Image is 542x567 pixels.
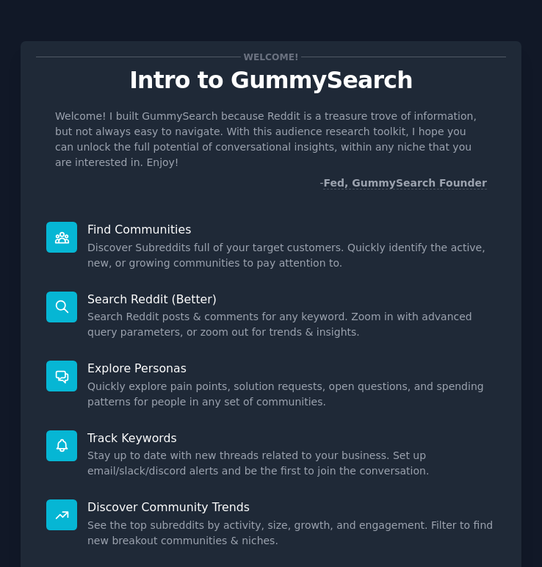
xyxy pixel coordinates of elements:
[55,109,487,170] p: Welcome! I built GummySearch because Reddit is a treasure trove of information, but not always ea...
[87,222,496,237] p: Find Communities
[87,240,496,271] dd: Discover Subreddits full of your target customers. Quickly identify the active, new, or growing c...
[87,292,496,307] p: Search Reddit (Better)
[87,518,496,549] dd: See the top subreddits by activity, size, growth, and engagement. Filter to find new breakout com...
[323,177,487,189] a: Fed, GummySearch Founder
[87,499,496,515] p: Discover Community Trends
[87,379,496,410] dd: Quickly explore pain points, solution requests, open questions, and spending patterns for people ...
[36,68,506,93] p: Intro to GummySearch
[87,309,496,340] dd: Search Reddit posts & comments for any keyword. Zoom in with advanced query parameters, or zoom o...
[87,448,496,479] dd: Stay up to date with new threads related to your business. Set up email/slack/discord alerts and ...
[319,176,487,191] div: -
[87,361,496,376] p: Explore Personas
[87,430,496,446] p: Track Keywords
[241,49,301,65] span: Welcome!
